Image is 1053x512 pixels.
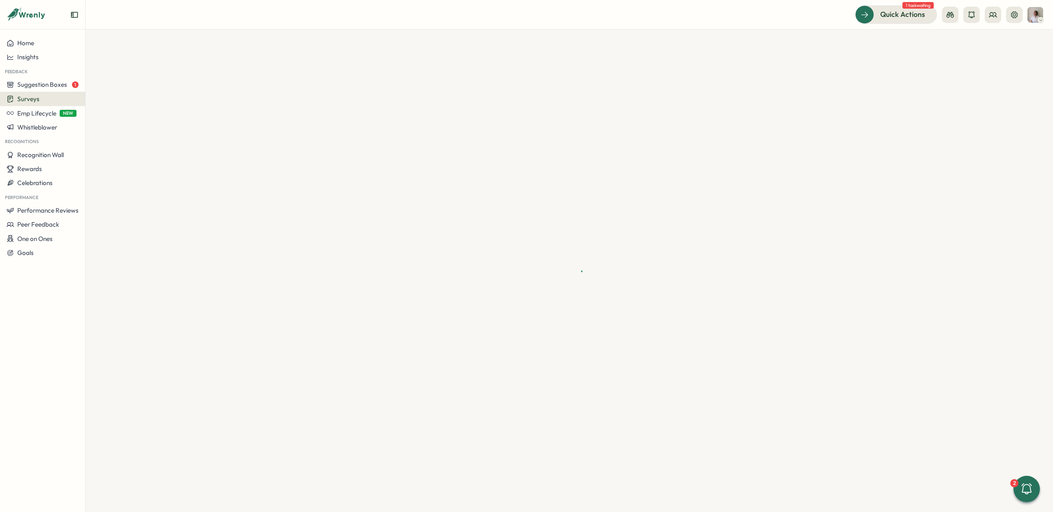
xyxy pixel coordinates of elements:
span: Insights [17,53,39,61]
span: Whistleblower [17,123,57,131]
span: Quick Actions [880,9,925,20]
button: Quick Actions [855,5,937,23]
button: 2 [1014,476,1040,502]
span: Emp Lifecycle [17,109,56,117]
div: 2 [1010,479,1018,487]
span: Suggestion Boxes [17,81,67,88]
span: Home [17,39,34,47]
span: One on Ones [17,235,53,243]
span: Goals [17,249,34,257]
span: Surveys [17,95,39,103]
span: 1 task waiting [902,2,934,9]
span: Performance Reviews [17,206,79,214]
span: 1 [72,81,79,88]
span: Peer Feedback [17,220,59,228]
span: Rewards [17,165,42,173]
button: Expand sidebar [70,11,79,19]
img: Alejandra Catania [1027,7,1043,23]
span: Celebrations [17,179,53,187]
span: Recognition Wall [17,151,64,159]
span: NEW [60,110,77,117]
